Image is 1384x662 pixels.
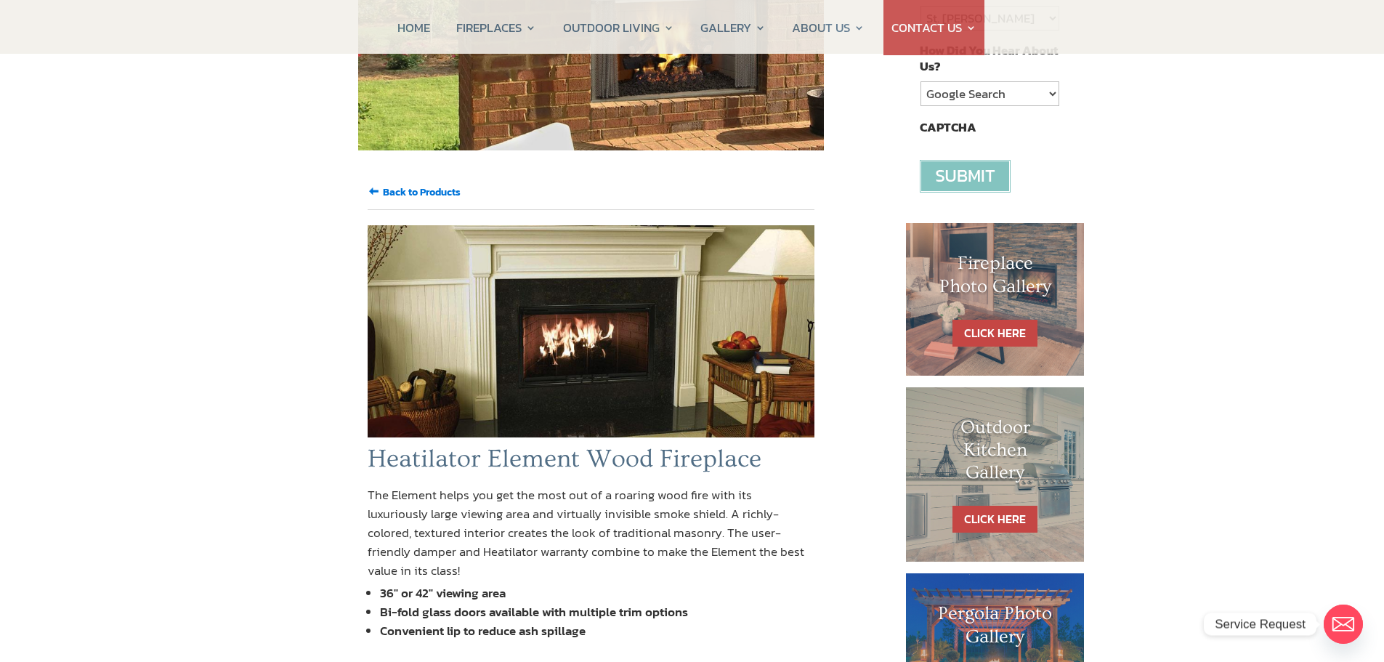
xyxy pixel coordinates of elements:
[952,320,1037,347] a: CLICK HERE
[952,506,1037,533] a: CLICK HERE
[935,252,1056,304] h1: Fireplace Photo Gallery
[383,185,461,200] input: Back to Products
[1324,605,1363,644] a: Email
[368,182,380,201] span: 🠘
[380,584,815,602] li: 36" or 42" viewing area
[935,602,1056,655] h1: Pergola Photo Gallery
[920,160,1011,193] input: Submit
[920,119,976,135] label: CAPTCHA
[380,621,815,640] li: Convenient lip to reduce ash spillage
[368,225,815,438] img: HTL_woodFP_Element42_960x456
[920,42,1058,74] label: How Did You Hear About Us?
[935,416,1056,492] h1: Outdoor Kitchen Gallery
[380,602,815,621] li: Bi-fold glass doors available with multiple trim options
[368,485,815,580] p: The Element helps you get the most out of a roaring wood fire with its luxuriously large viewing ...
[368,444,815,482] h1: Heatilator Element Wood Fireplace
